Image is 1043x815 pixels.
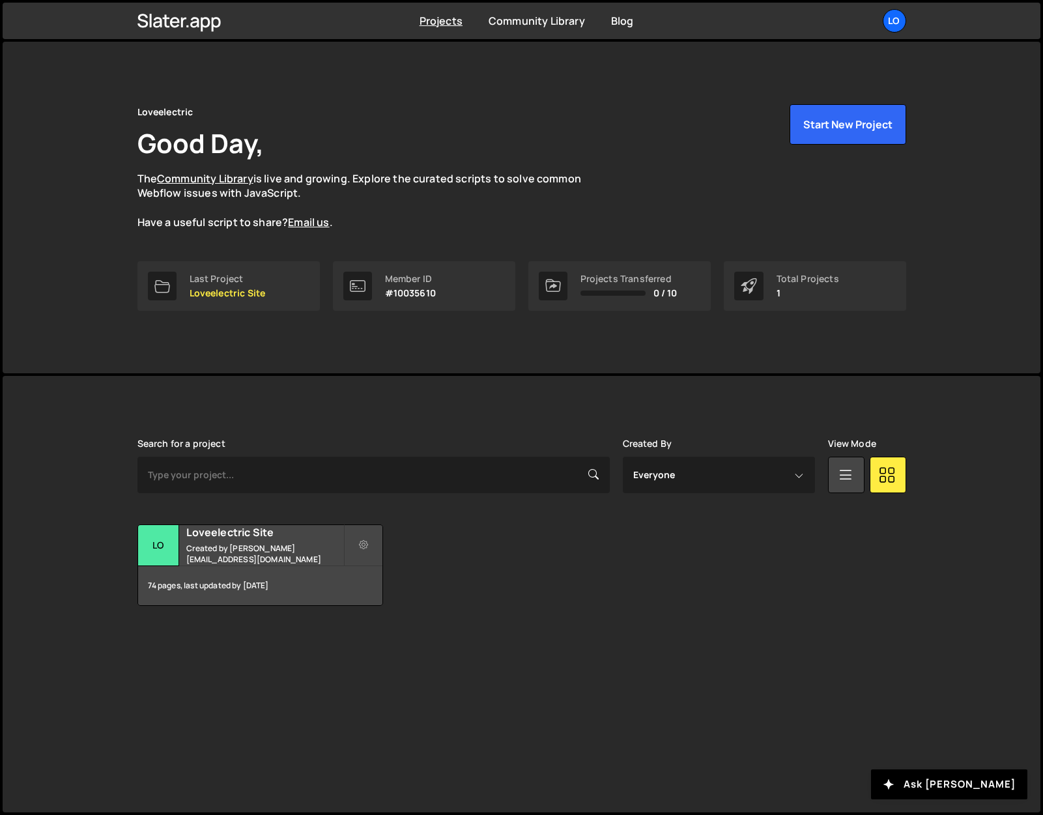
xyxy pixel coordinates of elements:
a: Projects [420,14,463,28]
a: Email us [288,215,329,229]
p: #10035610 [385,288,436,298]
div: Member ID [385,274,436,284]
p: Loveelectric Site [190,288,266,298]
small: Created by [PERSON_NAME][EMAIL_ADDRESS][DOMAIN_NAME] [186,543,343,565]
a: Community Library [157,171,253,186]
div: Lo [138,525,179,566]
a: Community Library [489,14,585,28]
span: 0 / 10 [653,288,678,298]
a: Last Project Loveelectric Site [137,261,320,311]
div: Projects Transferred [580,274,678,284]
p: 1 [777,288,839,298]
a: Blog [611,14,634,28]
a: Lo [883,9,906,33]
button: Start New Project [790,104,906,145]
div: Last Project [190,274,266,284]
input: Type your project... [137,457,610,493]
button: Ask [PERSON_NAME] [871,769,1027,799]
div: 74 pages, last updated by [DATE] [138,566,382,605]
div: Total Projects [777,274,839,284]
label: Search for a project [137,438,225,449]
h2: Loveelectric Site [186,525,343,539]
div: Loveelectric [137,104,193,120]
label: Created By [623,438,672,449]
a: Lo Loveelectric Site Created by [PERSON_NAME][EMAIL_ADDRESS][DOMAIN_NAME] 74 pages, last updated ... [137,524,383,606]
p: The is live and growing. Explore the curated scripts to solve common Webflow issues with JavaScri... [137,171,607,230]
h1: Good Day, [137,125,264,161]
label: View Mode [828,438,876,449]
